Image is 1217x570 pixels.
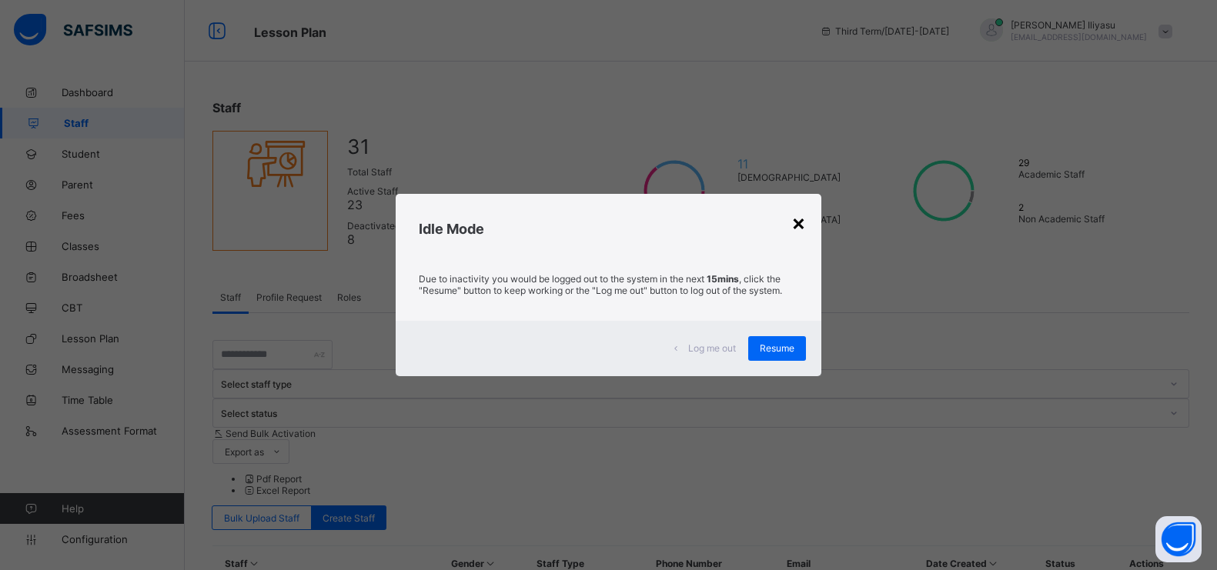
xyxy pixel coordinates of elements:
[419,273,798,296] p: Due to inactivity you would be logged out to the system in the next , click the "Resume" button t...
[707,273,739,285] strong: 15mins
[791,209,806,235] div: ×
[688,342,736,354] span: Log me out
[760,342,794,354] span: Resume
[419,221,798,237] h2: Idle Mode
[1155,516,1202,562] button: Open asap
